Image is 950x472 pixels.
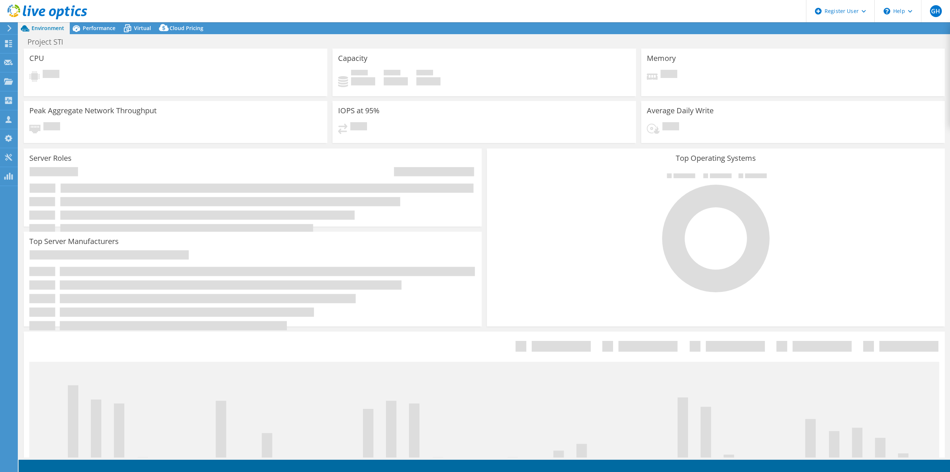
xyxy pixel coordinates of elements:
[416,70,433,77] span: Total
[384,70,400,77] span: Free
[24,38,75,46] h1: Project STI
[662,122,679,132] span: Pending
[134,25,151,32] span: Virtual
[492,154,939,162] h3: Top Operating Systems
[29,237,119,245] h3: Top Server Manufacturers
[661,70,677,80] span: Pending
[170,25,203,32] span: Cloud Pricing
[416,77,440,85] h4: 0 GiB
[43,122,60,132] span: Pending
[83,25,115,32] span: Performance
[930,5,942,17] span: GH
[29,154,72,162] h3: Server Roles
[43,70,59,80] span: Pending
[32,25,64,32] span: Environment
[29,107,157,115] h3: Peak Aggregate Network Throughput
[351,70,368,77] span: Used
[350,122,367,132] span: Pending
[29,54,44,62] h3: CPU
[351,77,375,85] h4: 0 GiB
[338,54,367,62] h3: Capacity
[884,8,890,14] svg: \n
[338,107,380,115] h3: IOPS at 95%
[647,107,714,115] h3: Average Daily Write
[647,54,676,62] h3: Memory
[384,77,408,85] h4: 0 GiB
